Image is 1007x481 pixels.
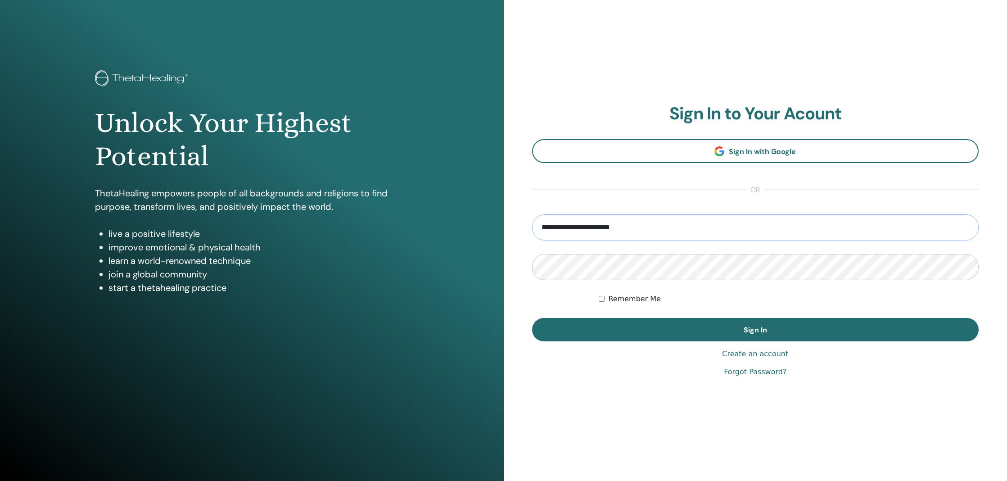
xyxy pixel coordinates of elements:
[95,186,408,213] p: ThetaHealing empowers people of all backgrounds and religions to find purpose, transform lives, a...
[108,281,408,295] li: start a thetahealing practice
[608,294,661,304] label: Remember Me
[108,240,408,254] li: improve emotional & physical health
[532,139,979,163] a: Sign In with Google
[532,104,979,124] h2: Sign In to Your Acount
[722,349,788,359] a: Create an account
[532,318,979,341] button: Sign In
[95,106,408,173] h1: Unlock Your Highest Potential
[729,147,796,156] span: Sign In with Google
[108,227,408,240] li: live a positive lifestyle
[599,294,979,304] div: Keep me authenticated indefinitely or until I manually logout
[108,254,408,268] li: learn a world-renowned technique
[746,185,765,195] span: or
[744,325,767,335] span: Sign In
[108,268,408,281] li: join a global community
[724,367,786,377] a: Forgot Password?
